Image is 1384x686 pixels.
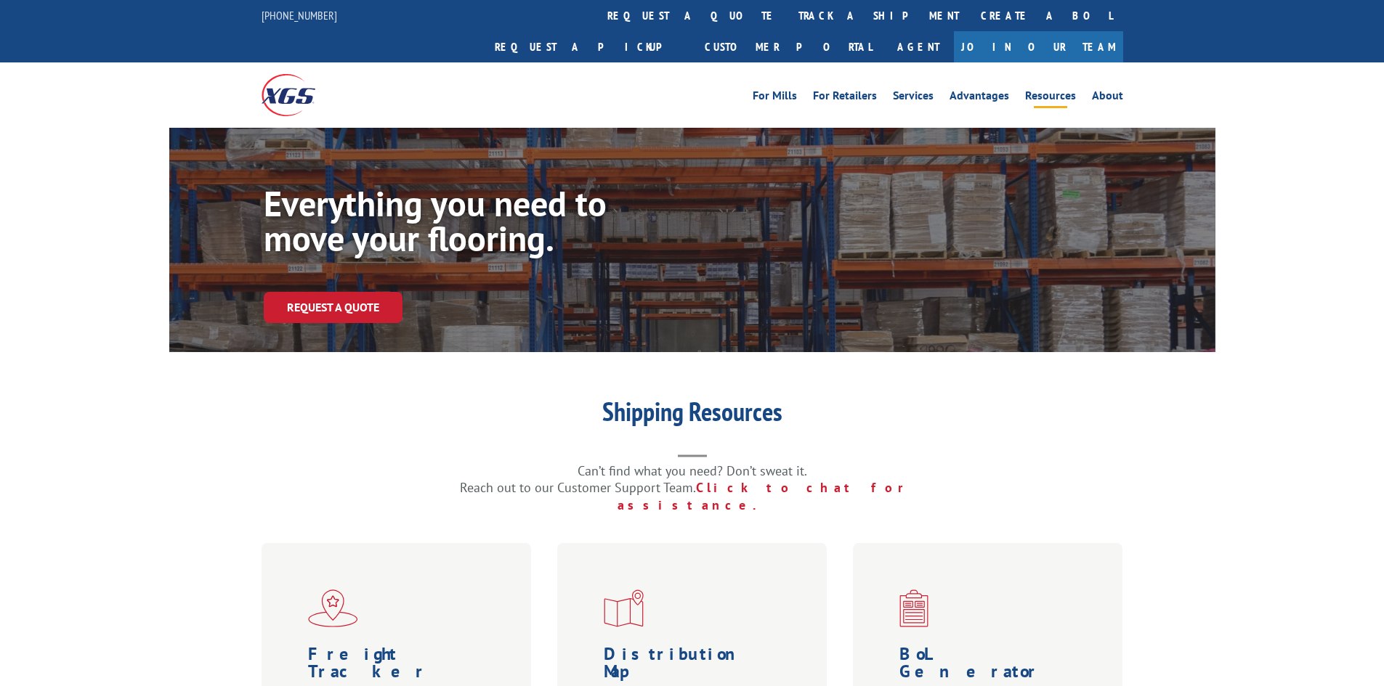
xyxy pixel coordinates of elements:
img: xgs-icon-distribution-map-red [604,589,644,627]
a: Request a pickup [484,31,694,62]
a: Click to chat for assistance. [618,479,924,513]
a: Join Our Team [954,31,1123,62]
a: Agent [883,31,954,62]
img: xgs-icon-flagship-distribution-model-red [308,589,358,627]
a: [PHONE_NUMBER] [262,8,337,23]
a: Advantages [950,90,1009,106]
a: Customer Portal [694,31,883,62]
a: For Mills [753,90,797,106]
h1: Shipping Resources [402,399,983,432]
a: Services [893,90,934,106]
h1: Everything you need to move your flooring. [264,186,700,263]
a: For Retailers [813,90,877,106]
img: xgs-icon-bo-l-generator-red [899,589,928,627]
p: Can’t find what you need? Don’t sweat it. Reach out to our Customer Support Team. [402,462,983,514]
a: Resources [1025,90,1076,106]
a: About [1092,90,1123,106]
a: Request a Quote [264,292,402,323]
